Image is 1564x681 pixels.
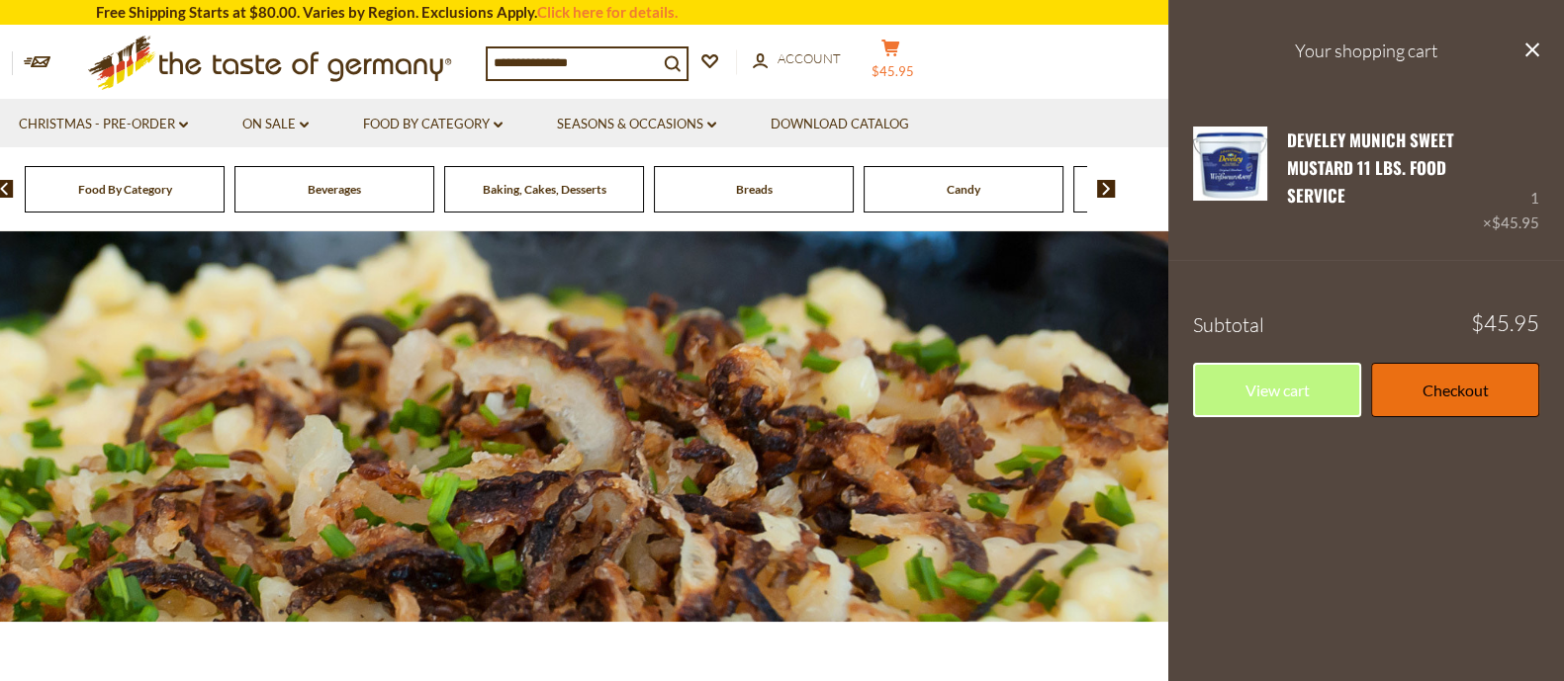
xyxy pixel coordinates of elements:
a: Develey Munich Sweet Mustard 11 lbs. Food Service [1193,127,1267,236]
span: $45.95 [1492,213,1539,231]
img: Develey Munich Sweet Mustard 11 lbs. Food Service [1193,127,1267,201]
a: Checkout [1371,363,1539,417]
a: Seasons & Occasions [557,114,716,135]
a: Food By Category [78,182,172,197]
img: next arrow [1097,180,1116,198]
span: $45.95 [1471,312,1539,334]
span: $45.95 [872,63,914,79]
a: Candy [947,182,980,197]
button: $45.95 [862,39,921,88]
a: View cart [1193,363,1361,417]
a: On Sale [242,114,309,135]
a: Account [753,48,841,70]
a: Click here for details. [537,3,678,21]
a: Download Catalog [771,114,909,135]
span: Account [778,50,841,66]
div: 1 × [1483,127,1539,236]
a: Baking, Cakes, Desserts [483,182,606,197]
a: Christmas - PRE-ORDER [19,114,188,135]
span: Subtotal [1193,312,1264,337]
a: Beverages [308,182,361,197]
a: Breads [736,182,773,197]
a: Food By Category [363,114,503,135]
a: Develey Munich Sweet Mustard 11 lbs. Food Service [1287,128,1454,209]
